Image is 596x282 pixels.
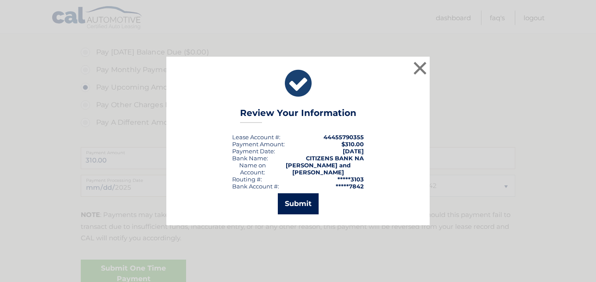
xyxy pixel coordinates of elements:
[341,141,364,148] span: $310.00
[411,59,429,77] button: ×
[232,148,275,155] div: :
[306,155,364,162] strong: CITIZENS BANK NA
[286,162,351,176] strong: [PERSON_NAME] and [PERSON_NAME]
[323,134,364,141] strong: 44455790355
[232,134,280,141] div: Lease Account #:
[232,141,285,148] div: Payment Amount:
[232,148,274,155] span: Payment Date
[343,148,364,155] span: [DATE]
[232,155,268,162] div: Bank Name:
[278,193,319,214] button: Submit
[232,176,262,183] div: Routing #:
[232,183,279,190] div: Bank Account #:
[232,162,273,176] div: Name on Account:
[240,108,356,123] h3: Review Your Information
